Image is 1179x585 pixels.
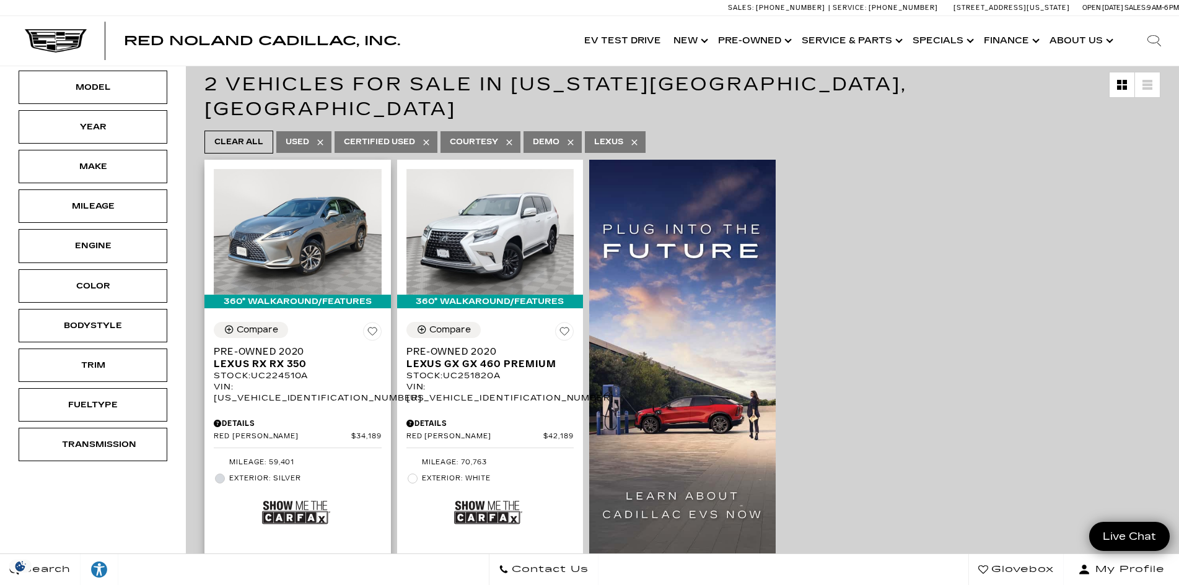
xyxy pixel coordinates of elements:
[712,16,795,66] a: Pre-Owned
[1110,72,1134,97] a: Grid View
[978,16,1043,66] a: Finance
[81,560,118,579] div: Explore your accessibility options
[363,322,382,345] button: Save Vehicle
[214,358,372,370] span: Lexus RX RX 350
[454,490,522,535] img: Show Me the CARFAX Badge
[756,4,825,12] span: [PHONE_NUMBER]
[406,454,574,470] li: Mileage: 70,763
[214,432,382,441] a: Red [PERSON_NAME] $34,189
[406,432,574,441] a: Red [PERSON_NAME] $42,189
[578,16,667,66] a: EV Test Drive
[204,73,907,120] span: 2 Vehicles for Sale in [US_STATE][GEOGRAPHIC_DATA], [GEOGRAPHIC_DATA]
[25,29,87,53] img: Cadillac Dark Logo with Cadillac White Text
[19,110,167,144] div: YearYear
[214,454,382,470] li: Mileage: 59,401
[828,4,941,11] a: Service: [PHONE_NUMBER]
[62,120,124,134] div: Year
[229,472,382,485] span: Exterior: Silver
[429,324,471,336] div: Compare
[406,345,574,370] a: Pre-Owned 2020Lexus GX GX 460 Premium
[19,229,167,262] div: EngineEngine
[1124,4,1147,12] span: Sales:
[397,295,584,308] div: 360° WalkAround/Features
[62,160,124,173] div: Make
[62,279,124,293] div: Color
[124,33,400,48] span: Red Noland Cadillac, Inc.
[62,80,124,94] div: Model
[728,4,754,12] span: Sales:
[406,322,481,338] button: Compare Vehicle
[543,432,574,441] span: $42,189
[1129,16,1179,66] div: Search
[1082,4,1123,12] span: Open [DATE]
[214,418,382,429] div: Pricing Details - Pre-Owned 2020 Lexus RX RX 350
[351,432,382,441] span: $34,189
[555,322,574,345] button: Save Vehicle
[6,560,35,573] section: Click to Open Cookie Consent Modal
[19,269,167,303] div: ColorColor
[62,358,124,372] div: Trim
[406,169,574,295] img: 2020 Lexus GX GX 460 Premium
[406,358,565,370] span: Lexus GX GX 460 Premium
[344,134,415,150] span: Certified Used
[62,199,124,213] div: Mileage
[422,472,574,485] span: Exterior: White
[214,134,263,150] span: Clear All
[124,35,400,47] a: Red Noland Cadillac, Inc.
[1090,561,1165,578] span: My Profile
[262,490,330,535] img: Show Me the CARFAX Badge
[906,16,978,66] a: Specials
[62,239,124,253] div: Engine
[19,349,167,382] div: TrimTrim
[81,554,118,585] a: Explore your accessibility options
[214,169,382,295] img: 2020 Lexus RX RX 350
[406,381,574,404] div: VIN: [US_VEHICLE_IDENTIFICATION_NUMBER]
[214,432,351,441] span: Red [PERSON_NAME]
[19,309,167,342] div: BodystyleBodystyle
[406,345,565,358] span: Pre-Owned 2020
[406,370,574,381] div: Stock : UC251820A
[19,388,167,422] div: FueltypeFueltype
[795,16,906,66] a: Service & Parts
[667,16,712,66] a: New
[1089,522,1170,551] a: Live Chat
[62,398,124,412] div: Fueltype
[594,134,623,150] span: Lexus
[509,561,589,578] span: Contact Us
[214,370,382,381] div: Stock : UC224510A
[214,345,382,370] a: Pre-Owned 2020Lexus RX RX 350
[62,319,124,332] div: Bodystyle
[6,560,35,573] img: Opt-Out Icon
[968,554,1064,585] a: Glovebox
[728,4,828,11] a: Sales: [PHONE_NUMBER]
[1043,16,1117,66] a: About Us
[406,418,574,429] div: Pricing Details - Pre-Owned 2020 Lexus GX GX 460 Premium
[450,134,498,150] span: Courtesy
[19,561,71,578] span: Search
[214,322,288,338] button: Compare Vehicle
[489,554,598,585] a: Contact Us
[204,295,391,308] div: 360° WalkAround/Features
[1097,529,1162,544] span: Live Chat
[988,561,1054,578] span: Glovebox
[953,4,1070,12] a: [STREET_ADDRESS][US_STATE]
[62,438,124,451] div: Transmission
[19,150,167,183] div: MakeMake
[1064,554,1179,585] button: Open user profile menu
[19,71,167,104] div: ModelModel
[214,381,382,404] div: VIN: [US_VEHICLE_IDENTIFICATION_NUMBER]
[214,345,372,358] span: Pre-Owned 2020
[406,432,544,441] span: Red [PERSON_NAME]
[533,134,559,150] span: Demo
[286,134,309,150] span: Used
[19,189,167,223] div: MileageMileage
[833,4,867,12] span: Service:
[1147,4,1179,12] span: 9 AM-6 PM
[237,324,278,336] div: Compare
[869,4,938,12] span: [PHONE_NUMBER]
[19,428,167,461] div: TransmissionTransmission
